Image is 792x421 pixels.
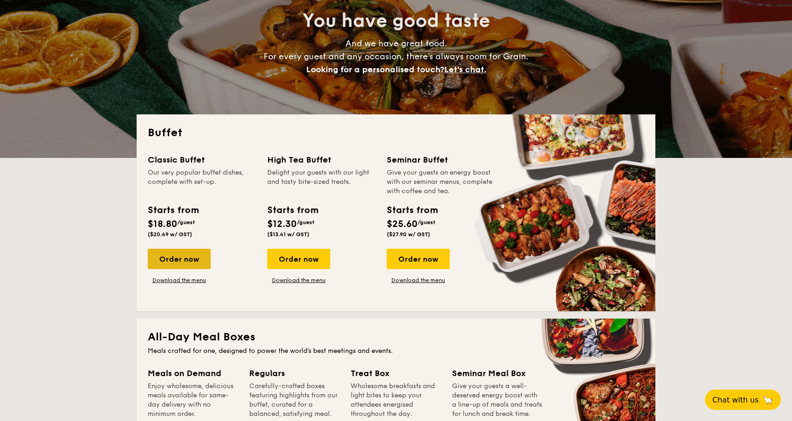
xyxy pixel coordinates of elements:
[148,330,644,345] h2: All-Day Meal Boxes
[267,219,297,230] span: $12.30
[148,231,192,238] span: ($20.49 w/ GST)
[148,346,644,356] div: Meals crafted for one, designed to power the world's best meetings and events.
[148,153,256,166] div: Classic Buffet
[148,126,644,140] h2: Buffet
[148,203,198,217] div: Starts from
[452,382,542,419] div: Give your guests a well-deserved energy boost with a line-up of meals and treats for lunch and br...
[705,390,781,410] button: Chat with us🦙
[249,367,339,380] div: Regulars
[148,382,238,419] div: Enjoy wholesome, delicious meals available for same-day delivery with no minimum order.
[452,367,542,380] div: Seminar Meal Box
[267,231,309,238] span: ($13.41 w/ GST)
[148,219,177,230] span: $18.80
[267,203,318,217] div: Starts from
[387,203,437,217] div: Starts from
[297,219,314,226] span: /guest
[302,10,490,32] span: You have good taste
[387,249,450,269] div: Order now
[387,153,495,166] div: Seminar Buffet
[387,276,450,284] a: Download the menu
[387,168,495,196] div: Give your guests an energy boost with our seminar menus, complete with coffee and tea.
[444,64,486,75] span: Let's chat.
[267,249,330,269] div: Order now
[712,396,759,404] span: Chat with us
[267,276,330,284] a: Download the menu
[306,64,444,75] span: Looking for a personalised touch?
[351,382,441,419] div: Wholesome breakfasts and light bites to keep your attendees energised throughout the day.
[387,219,418,230] span: $25.60
[148,168,256,196] div: Our very popular buffet dishes, complete with set-up.
[418,219,435,226] span: /guest
[148,276,211,284] a: Download the menu
[267,168,376,196] div: Delight your guests with our light and tasty bite-sized treats.
[177,219,195,226] span: /guest
[267,153,376,166] div: High Tea Buffet
[148,367,238,380] div: Meals on Demand
[249,382,339,419] div: Carefully-crafted boxes featuring highlights from our buffet, curated for a balanced, satisfying ...
[387,231,430,238] span: ($27.90 w/ GST)
[351,367,441,380] div: Treat Box
[264,38,528,75] span: And we have great food. For every guest and any occasion, there’s always room for Grain.
[762,395,773,405] span: 🦙
[148,249,211,269] div: Order now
